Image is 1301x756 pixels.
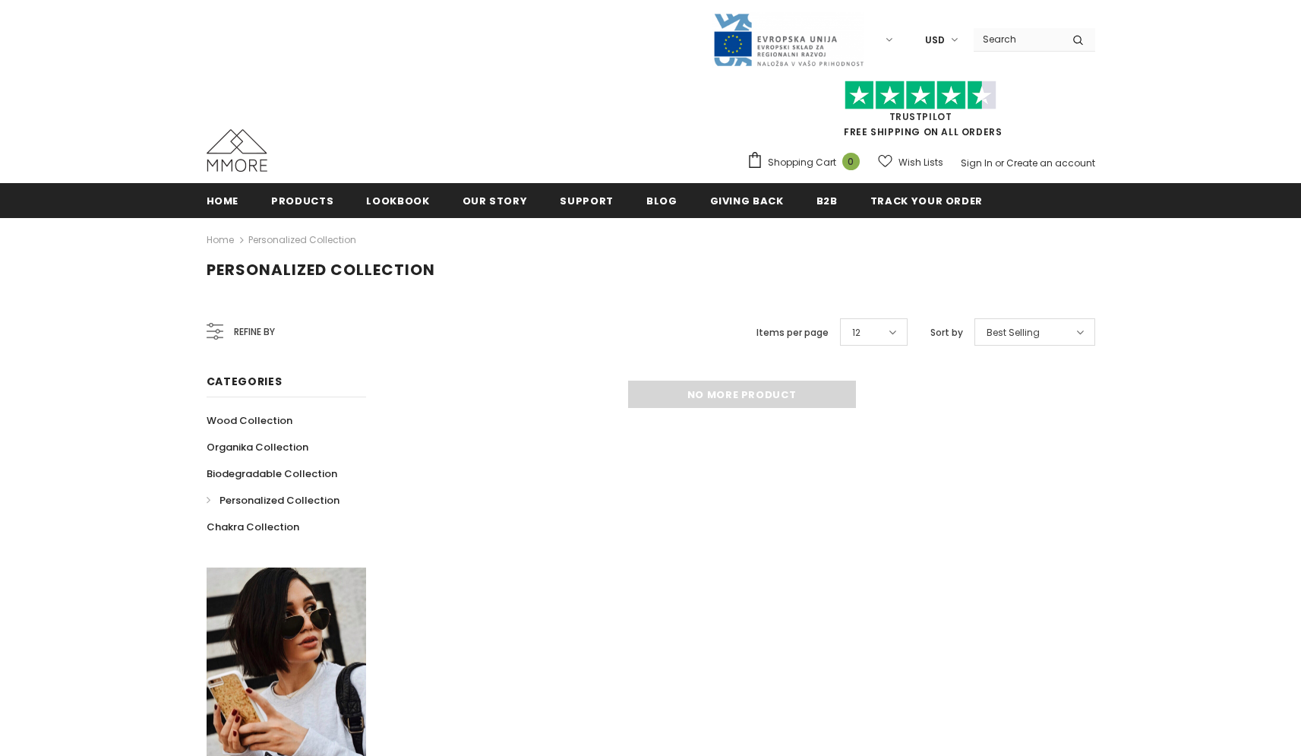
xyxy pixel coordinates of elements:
[207,434,308,460] a: Organika Collection
[207,374,283,389] span: Categories
[842,153,860,170] span: 0
[646,183,677,217] a: Blog
[712,33,864,46] a: Javni Razpis
[463,194,528,208] span: Our Story
[870,194,983,208] span: Track your order
[207,407,292,434] a: Wood Collection
[995,157,1004,169] span: or
[845,81,996,110] img: Trust Pilot Stars
[925,33,945,48] span: USD
[961,157,993,169] a: Sign In
[271,194,333,208] span: Products
[747,151,867,174] a: Shopping Cart 0
[898,155,943,170] span: Wish Lists
[207,467,337,481] span: Biodegradable Collection
[889,110,952,123] a: Trustpilot
[219,493,339,508] span: Personalized Collection
[560,183,614,217] a: support
[878,149,943,176] a: Wish Lists
[710,183,784,217] a: Giving back
[646,194,677,208] span: Blog
[712,12,864,68] img: Javni Razpis
[756,325,829,340] label: Items per page
[747,87,1095,138] span: FREE SHIPPING ON ALL ORDERS
[987,325,1040,340] span: Best Selling
[207,231,234,249] a: Home
[207,413,292,428] span: Wood Collection
[207,183,239,217] a: Home
[366,194,429,208] span: Lookbook
[207,520,299,534] span: Chakra Collection
[768,155,836,170] span: Shopping Cart
[207,194,239,208] span: Home
[974,28,1061,50] input: Search Site
[463,183,528,217] a: Our Story
[271,183,333,217] a: Products
[248,233,356,246] a: Personalized Collection
[207,440,308,454] span: Organika Collection
[207,460,337,487] a: Biodegradable Collection
[207,129,267,172] img: MMORE Cases
[207,259,435,280] span: Personalized Collection
[852,325,860,340] span: 12
[207,514,299,540] a: Chakra Collection
[816,194,838,208] span: B2B
[710,194,784,208] span: Giving back
[560,194,614,208] span: support
[207,487,339,514] a: Personalized Collection
[870,183,983,217] a: Track your order
[1006,157,1095,169] a: Create an account
[366,183,429,217] a: Lookbook
[816,183,838,217] a: B2B
[234,324,275,340] span: Refine by
[930,325,963,340] label: Sort by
